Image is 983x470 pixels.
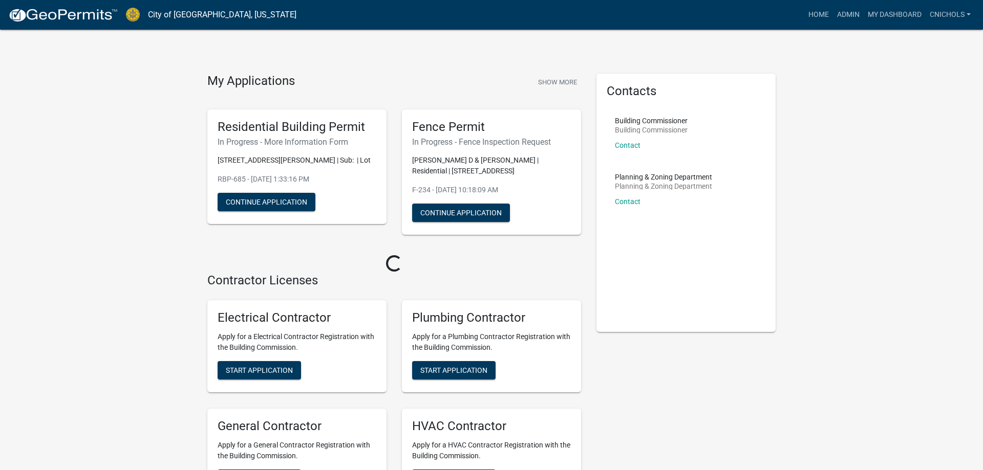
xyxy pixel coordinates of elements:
[833,5,864,25] a: Admin
[804,5,833,25] a: Home
[126,8,140,21] img: City of Jeffersonville, Indiana
[615,183,712,190] p: Planning & Zoning Department
[226,366,293,374] span: Start Application
[218,331,376,353] p: Apply for a Electrical Contractor Registration with the Building Commission.
[218,120,376,135] h5: Residential Building Permit
[218,137,376,147] h6: In Progress - More Information Form
[218,361,301,379] button: Start Application
[412,185,571,195] p: F-234 - [DATE] 10:18:09 AM
[615,126,688,133] p: Building Commissioner
[412,155,571,176] p: [PERSON_NAME] D & [PERSON_NAME] | Residential | [STREET_ADDRESS]
[148,6,296,24] a: City of [GEOGRAPHIC_DATA], [US_STATE]
[615,197,640,206] a: Contact
[218,155,376,166] p: [STREET_ADDRESS][PERSON_NAME] | Sub: | Lot
[412,361,496,379] button: Start Application
[412,120,571,135] h5: Fence Permit
[864,5,926,25] a: My Dashboard
[420,366,487,374] span: Start Application
[218,440,376,461] p: Apply for a General Contractor Registration with the Building Commission.
[412,137,571,147] h6: In Progress - Fence Inspection Request
[218,310,376,325] h5: Electrical Contractor
[615,141,640,149] a: Contact
[218,193,315,211] button: Continue Application
[534,74,581,91] button: Show More
[412,440,571,461] p: Apply for a HVAC Contractor Registration with the Building Commission.
[218,419,376,434] h5: General Contractor
[207,273,581,288] h4: Contractor Licenses
[412,419,571,434] h5: HVAC Contractor
[412,310,571,325] h5: Plumbing Contractor
[615,173,712,181] p: Planning & Zoning Department
[412,331,571,353] p: Apply for a Plumbing Contractor Registration with the Building Commission.
[607,84,765,99] h5: Contacts
[615,117,688,124] p: Building Commissioner
[926,5,975,25] a: cnichols
[218,174,376,185] p: RBP-685 - [DATE] 1:33:16 PM
[207,74,295,89] h4: My Applications
[412,204,510,222] button: Continue Application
